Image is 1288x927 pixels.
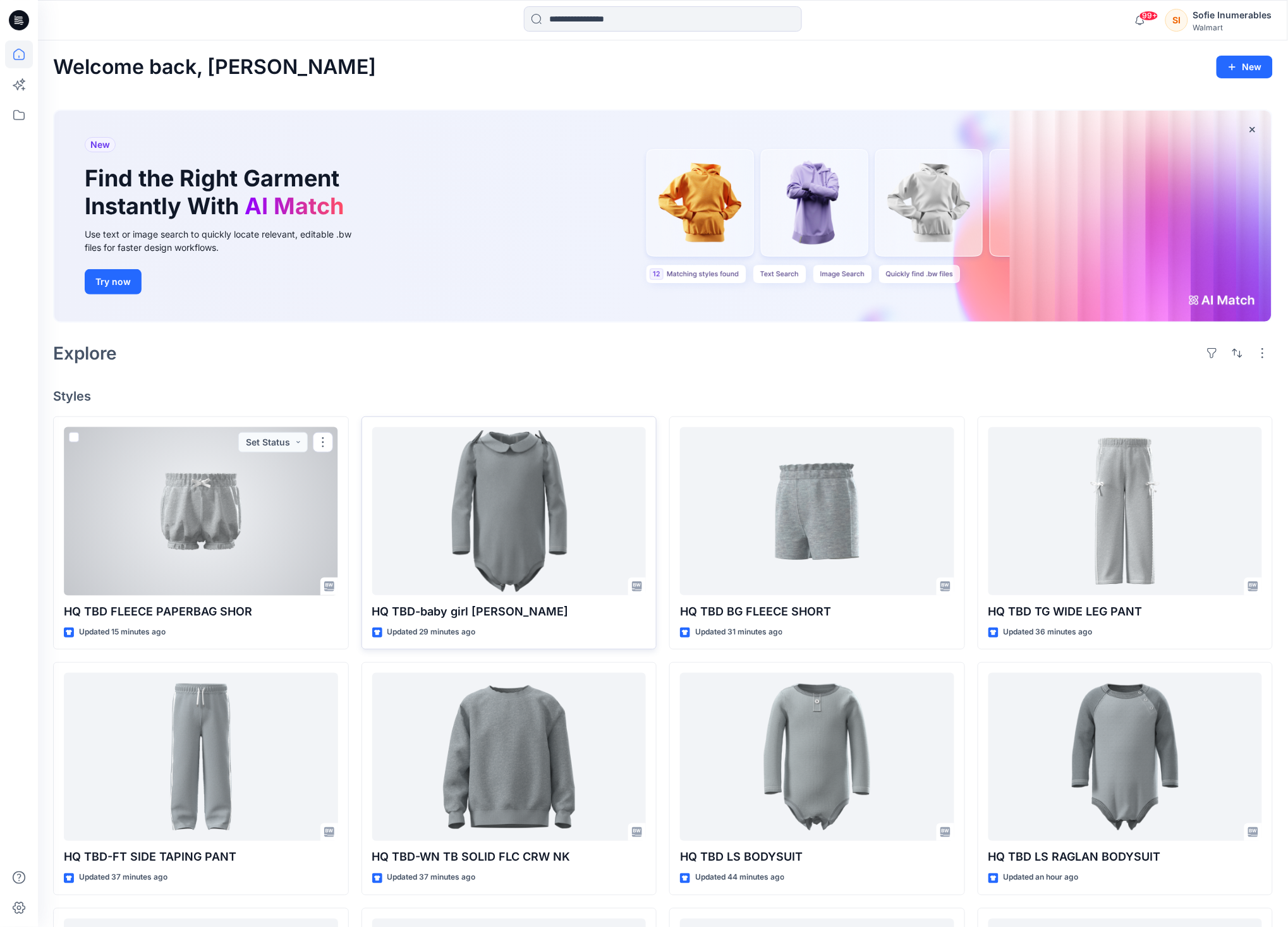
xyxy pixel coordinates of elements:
p: HQ TBD FLEECE PAPERBAG SHOR [64,603,338,621]
p: Updated an hour ago [1004,871,1079,885]
p: HQ TBD LS BODYSUIT [680,849,954,866]
p: HQ TBD LS RAGLAN BODYSUIT [988,849,1263,866]
p: HQ TBD-WN TB SOLID FLC CRW NK [372,849,647,866]
p: Updated 29 minutes ago [387,626,476,639]
h4: Styles [53,389,1273,404]
h2: Explore [53,343,117,363]
button: Try now [85,269,142,294]
p: HQ TBD BG FLEECE SHORT [680,603,954,621]
p: Updated 15 minutes ago [79,626,166,639]
a: HQ TBD-baby girl peter pan [372,427,647,596]
a: HQ TBD-WN TB SOLID FLC CRW NK [372,673,647,842]
a: HQ TBD TG WIDE LEG PANT [988,427,1263,596]
div: Use text or image search to quickly locate relevant, editable .bw files for faster design workflows. [85,227,369,254]
h1: Find the Right Garment Instantly With [85,165,350,219]
a: HQ TBD-FT SIDE TAPING PANT [64,673,338,842]
span: 99+ [1139,11,1158,21]
p: Updated 36 minutes ago [1004,626,1093,639]
a: HQ TBD LS BODYSUIT [680,673,954,842]
span: AI Match [245,192,344,220]
p: Updated 31 minutes ago [695,626,782,639]
p: Updated 44 minutes ago [695,871,784,885]
a: HQ TBD BG FLEECE SHORT [680,427,954,596]
p: HQ TBD-baby girl [PERSON_NAME] [372,603,647,621]
span: New [90,137,110,152]
div: Sofie Inumerables [1193,8,1272,23]
div: SI [1165,9,1188,32]
h2: Welcome back, [PERSON_NAME] [53,56,376,79]
a: HQ TBD LS RAGLAN BODYSUIT [988,673,1263,842]
div: Walmart [1193,23,1272,32]
p: HQ TBD-FT SIDE TAPING PANT [64,849,338,866]
a: HQ TBD FLEECE PAPERBAG SHOR [64,427,338,596]
p: HQ TBD TG WIDE LEG PANT [988,603,1263,621]
p: Updated 37 minutes ago [387,871,476,885]
button: New [1217,56,1273,78]
p: Updated 37 minutes ago [79,871,167,885]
